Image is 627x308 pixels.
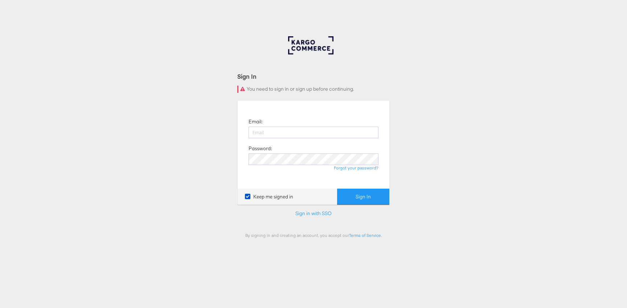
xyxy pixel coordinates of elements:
a: Terms of Service [349,233,381,238]
label: Keep me signed in [245,193,293,200]
div: Sign In [237,72,390,81]
a: Sign in with SSO [295,210,332,217]
label: Password: [249,145,272,152]
label: Email: [249,118,262,125]
div: You need to sign in or sign up before continuing. [237,86,390,93]
input: Email [249,127,378,138]
a: Forgot your password? [334,165,378,171]
div: By signing in and creating an account, you accept our . [237,233,390,238]
button: Sign In [337,189,389,205]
